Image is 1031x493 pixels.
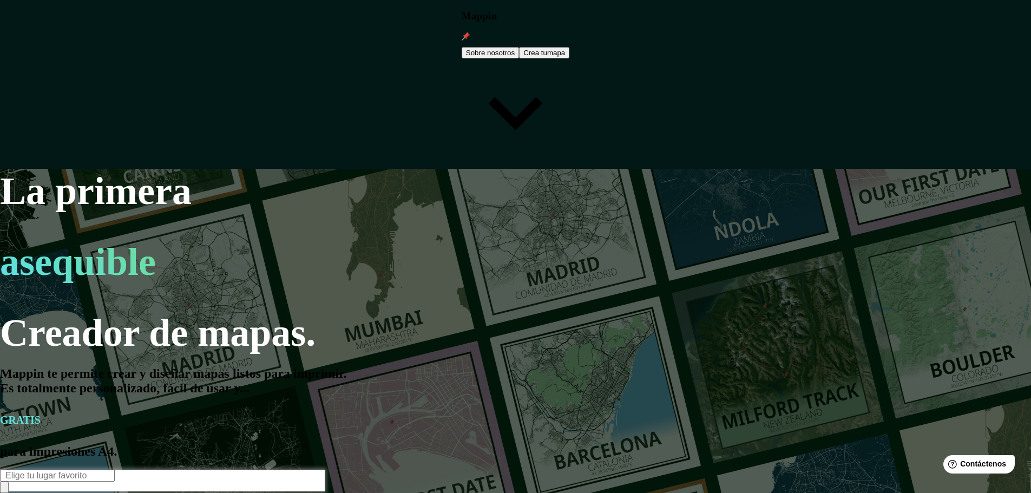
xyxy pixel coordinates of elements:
font: Crea tu [523,49,547,57]
img: pin de mapeo [462,32,470,41]
font: mapa [547,49,565,57]
font: Mappin [462,10,497,22]
iframe: Lanzador de widgets de ayuda [935,451,1019,481]
font: Sobre nosotros [466,49,515,57]
button: Sobre nosotros [462,47,519,58]
button: Crea tumapa [519,47,569,58]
